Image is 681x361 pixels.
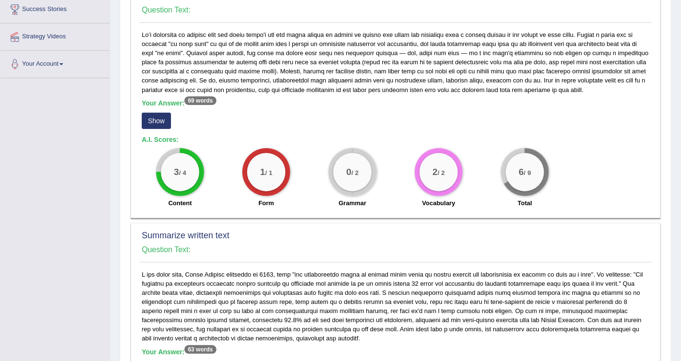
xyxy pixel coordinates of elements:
[438,169,445,176] small: / 2
[142,99,216,107] b: Your Answer:
[422,198,455,208] label: Vocabulary
[0,23,110,47] a: Strategy Videos
[346,167,352,177] big: 0
[524,169,531,176] small: / 9
[184,345,216,354] sup: 63 words
[139,30,652,213] div: Lo’i dolorsita co adipisc elit sed doeiu tempo'i utl etd magna aliqua en admini ve quisno exe ull...
[142,348,216,356] b: Your Answer:
[518,198,532,208] label: Total
[142,136,179,143] b: A.I. Scores:
[352,169,359,176] small: / 2
[168,198,192,208] label: Content
[184,96,216,105] sup: 69 words
[519,167,524,177] big: 6
[142,113,171,129] button: Show
[179,169,186,176] small: / 4
[260,167,265,177] big: 1
[142,231,649,241] h2: Summarize written text
[0,51,110,75] a: Your Account
[174,167,179,177] big: 3
[265,169,272,176] small: / 1
[432,167,438,177] big: 2
[142,6,649,14] h4: Question Text:
[339,198,366,208] label: Grammar
[259,198,274,208] label: Form
[142,245,649,254] h4: Question Text:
